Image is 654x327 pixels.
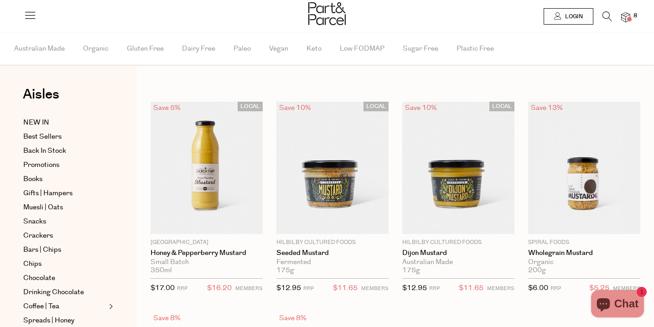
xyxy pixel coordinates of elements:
span: Chocolate [23,273,55,284]
button: Expand/Collapse Coffee | Tea [107,301,113,312]
a: 8 [621,12,630,22]
span: Australian Made [14,33,65,65]
p: Hilbilby Cultured Foods [402,239,514,247]
small: RRP [177,285,187,292]
a: Coffee | Tea [23,301,106,312]
p: [GEOGRAPHIC_DATA] [151,239,263,247]
p: Hilbilby Cultured Foods [276,239,389,247]
div: Save 8% [276,312,309,324]
img: Dijon Mustard [402,102,514,234]
a: Wholegrain Mustard [528,249,640,257]
img: Seeded Mustard [276,102,389,234]
span: LOCAL [363,102,389,111]
a: Gifts | Hampers [23,188,106,199]
small: MEMBERS [235,285,263,292]
span: Vegan [269,33,288,65]
span: Aisles [23,84,59,104]
span: Crackers [23,230,53,241]
small: RRP [550,285,561,292]
img: Part&Parcel [308,2,346,25]
div: Organic [528,258,640,266]
a: Chocolate [23,273,106,284]
small: MEMBERS [613,285,640,292]
span: $5.25 [589,282,609,294]
span: Plastic Free [457,33,494,65]
span: Coffee | Tea [23,301,59,312]
div: Save 8% [151,312,183,324]
span: Paleo [234,33,251,65]
span: Organic [83,33,109,65]
div: Small Batch [151,258,263,266]
small: RRP [429,285,440,292]
inbox-online-store-chat: Shopify online store chat [588,290,647,320]
a: Dijon Mustard [402,249,514,257]
a: Snacks [23,216,106,227]
span: $12.95 [402,283,427,293]
span: Low FODMAP [340,33,384,65]
img: Honey & Pepperberry Mustard [151,102,263,234]
a: Chips [23,259,106,270]
a: NEW IN [23,117,106,128]
a: Bars | Chips [23,244,106,255]
span: Books [23,174,42,185]
span: 175g [276,266,294,275]
span: Best Sellers [23,131,62,142]
span: Login [563,13,583,21]
a: Aisles [23,88,59,110]
div: Save 10% [276,102,314,114]
a: Back In Stock [23,145,106,156]
small: MEMBERS [361,285,389,292]
div: Save 5% [151,102,183,114]
span: Muesli | Oats [23,202,63,213]
small: MEMBERS [487,285,514,292]
span: 175g [402,266,420,275]
span: LOCAL [238,102,263,111]
a: Spreads | Honey [23,315,106,326]
span: Chips [23,259,42,270]
span: 350ml [151,266,172,275]
a: Books [23,174,106,185]
a: Muesli | Oats [23,202,106,213]
a: Crackers [23,230,106,241]
span: Snacks [23,216,46,227]
span: Sugar Free [403,33,438,65]
span: $11.65 [459,282,483,294]
span: $16.20 [207,282,232,294]
span: Spreads | Honey [23,315,74,326]
a: Honey & Pepperberry Mustard [151,249,263,257]
span: $6.00 [528,283,548,293]
small: RRP [303,285,314,292]
span: $11.65 [333,282,358,294]
span: Keto [306,33,322,65]
a: Drinking Chocolate [23,287,106,298]
div: Australian Made [402,258,514,266]
span: 200g [528,266,546,275]
span: NEW IN [23,117,49,128]
span: LOCAL [489,102,514,111]
a: Login [544,8,593,25]
span: $17.00 [151,283,175,293]
a: Promotions [23,160,106,171]
span: Gluten Free [127,33,164,65]
span: Dairy Free [182,33,215,65]
span: Gifts | Hampers [23,188,73,199]
span: 8 [631,12,639,20]
img: Wholegrain Mustard [528,102,640,234]
p: Spiral Foods [528,239,640,247]
span: Drinking Chocolate [23,287,84,298]
span: Back In Stock [23,145,66,156]
span: $12.95 [276,283,301,293]
div: Fermented [276,258,389,266]
a: Best Sellers [23,131,106,142]
span: Bars | Chips [23,244,61,255]
div: Save 13% [528,102,566,114]
div: Save 10% [402,102,440,114]
a: Seeded Mustard [276,249,389,257]
span: Promotions [23,160,59,171]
